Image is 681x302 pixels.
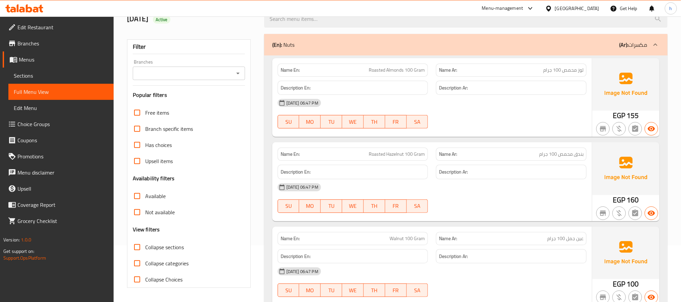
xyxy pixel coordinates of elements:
span: Has choices [145,141,172,149]
span: MO [302,117,318,127]
span: SA [409,286,426,295]
span: لوز محمص 100 جرام [543,67,584,74]
span: Sections [14,72,108,80]
span: TH [366,117,383,127]
button: FR [385,199,407,213]
strong: Description Ar: [439,84,468,92]
span: SU [281,201,297,211]
button: SA [407,115,428,128]
a: Menus [3,51,114,68]
button: Not has choices [629,122,642,136]
div: [GEOGRAPHIC_DATA] [555,5,599,12]
b: (Ar): [619,40,628,50]
button: SA [407,284,428,297]
a: Grocery Checklist [3,213,114,229]
button: WE [342,284,364,297]
span: EGP [613,277,625,291]
strong: Description En: [281,252,311,261]
button: MO [299,115,321,128]
strong: Description En: [281,84,311,92]
span: SA [409,117,426,127]
span: 160 [627,193,639,206]
div: (En): Nuts(Ar):مكسرات [264,34,668,55]
span: TH [366,286,383,295]
h3: Availability filters [133,175,175,182]
button: SU [278,115,299,128]
strong: Name En: [281,67,300,74]
input: search [264,10,668,28]
span: TU [323,117,339,127]
div: Active [153,15,170,24]
img: Ae5nvW7+0k+MAAAAAElFTkSuQmCC [592,227,659,279]
span: [DATE] 06:47 PM [284,268,321,275]
button: SU [278,284,299,297]
span: h [670,5,672,12]
span: WE [345,117,361,127]
button: TU [321,115,342,128]
div: Menu-management [482,4,523,12]
span: EGP [613,109,625,122]
a: Coupons [3,132,114,148]
strong: Name En: [281,151,300,158]
span: Not available [145,208,175,216]
a: Promotions [3,148,114,164]
h2: [DATE] [127,14,256,24]
a: Coverage Report [3,197,114,213]
strong: Name Ar: [439,151,457,158]
button: Available [645,206,658,220]
span: Available [145,192,166,200]
span: Roasted Almonds 100 Gram [369,67,425,74]
button: Not branch specific item [596,206,610,220]
span: Full Menu View [14,88,108,96]
button: SA [407,199,428,213]
button: TH [364,199,385,213]
button: WE [342,115,364,128]
span: Menu disclaimer [17,168,108,177]
span: Choice Groups [17,120,108,128]
span: Menus [19,55,108,64]
span: [DATE] 06:47 PM [284,100,321,106]
span: EGP [613,193,625,206]
a: Branches [3,35,114,51]
p: Nuts [272,41,294,49]
span: WE [345,201,361,211]
strong: Description En: [281,168,311,176]
button: Available [645,122,658,136]
a: Upsell [3,181,114,197]
span: Collapse categories [145,259,189,267]
span: Grocery Checklist [17,217,108,225]
span: TH [366,201,383,211]
span: 100 [627,277,639,291]
strong: Name Ar: [439,67,457,74]
h3: View filters [133,226,160,233]
button: Not has choices [629,206,642,220]
span: Branch specific items [145,125,193,133]
span: [DATE] 06:47 PM [284,184,321,190]
a: Edit Restaurant [3,19,114,35]
span: Coupons [17,136,108,144]
span: Version: [3,235,20,244]
span: Edit Menu [14,104,108,112]
b: (En): [272,40,282,50]
div: Filter [133,40,245,54]
h3: Popular filters [133,91,245,99]
span: 155 [627,109,639,122]
span: FR [388,201,404,211]
span: FR [388,117,404,127]
button: Purchased item [612,122,626,136]
span: SU [281,286,297,295]
span: SA [409,201,426,211]
strong: Description Ar: [439,252,468,261]
button: TU [321,284,342,297]
span: Coverage Report [17,201,108,209]
button: TH [364,284,385,297]
span: WE [345,286,361,295]
a: Edit Menu [8,100,114,116]
span: Collapse sections [145,243,184,251]
a: Sections [8,68,114,84]
button: FR [385,284,407,297]
span: Get support on: [3,247,34,256]
button: MO [299,199,321,213]
span: Roasted Hazelnut 100 Gram [369,151,425,158]
button: SU [278,199,299,213]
